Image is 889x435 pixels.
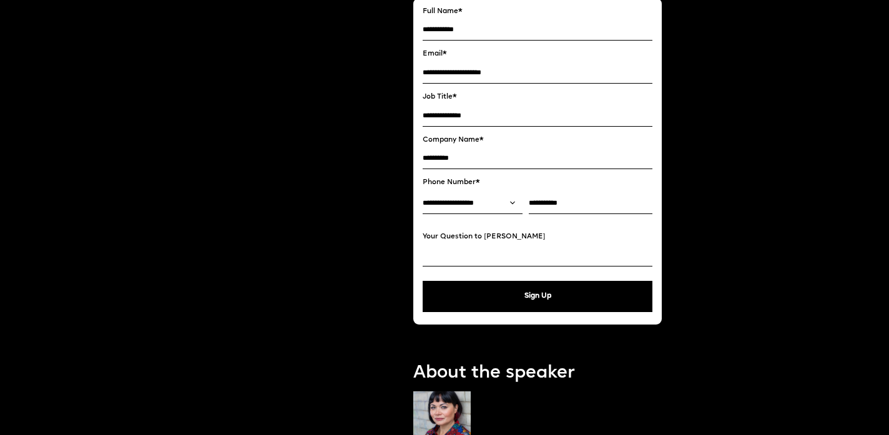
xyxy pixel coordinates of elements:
[423,7,652,16] label: Full Name
[423,136,652,145] label: Company Name
[423,281,652,312] button: Sign Up
[413,361,661,386] p: About the speaker
[423,93,652,102] label: Job Title
[423,233,652,242] label: Your Question to [PERSON_NAME]
[423,50,652,59] label: Email
[423,178,652,187] label: Phone Number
